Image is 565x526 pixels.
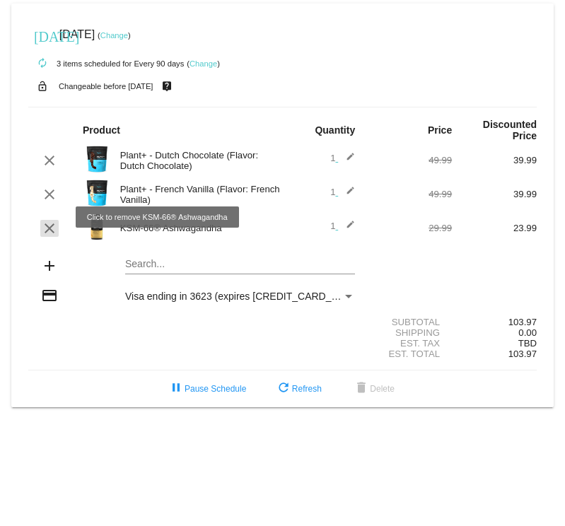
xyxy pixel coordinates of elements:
mat-icon: pause [168,380,185,397]
mat-icon: clear [41,152,58,169]
div: 39.99 [452,189,537,199]
a: Change [190,59,217,68]
mat-icon: add [41,257,58,274]
div: 29.99 [367,223,452,233]
mat-icon: edit [338,152,355,169]
mat-icon: [DATE] [34,27,51,44]
mat-select: Payment Method [125,291,355,302]
div: Est. Tax [367,338,452,349]
mat-icon: edit [338,186,355,203]
div: Plant+ - Dutch Chocolate (Flavor: Dutch Chocolate) [113,150,283,171]
small: Changeable before [DATE] [59,82,153,90]
small: ( ) [187,59,220,68]
img: Image-1-Carousel-Plant-Chocolate-no-badge-Transp.png [83,145,111,173]
img: Image-1-Carousel-Plant-Vanilla-no-badge-Transp.png [83,179,111,207]
span: 1 [330,187,355,197]
strong: Product [83,124,120,136]
button: Delete [342,376,406,402]
span: 0.00 [518,327,537,338]
mat-icon: clear [41,186,58,203]
mat-icon: edit [338,220,355,237]
div: 49.99 [367,189,452,199]
mat-icon: live_help [158,77,175,95]
span: Delete [353,384,395,394]
div: KSM-66® Ashwagandha [113,223,283,233]
mat-icon: refresh [275,380,292,397]
strong: Quantity [315,124,355,136]
strong: Discounted Price [483,119,537,141]
button: Refresh [264,376,333,402]
div: Subtotal [367,317,452,327]
span: 1 [330,221,355,231]
mat-icon: lock_open [34,77,51,95]
span: Visa ending in 3623 (expires [CREDIT_CARD_DATA]) [125,291,362,302]
a: Change [100,31,128,40]
div: Est. Total [367,349,452,359]
div: 23.99 [452,223,537,233]
div: Plant+ - French Vanilla (Flavor: French Vanilla) [113,184,283,205]
strong: Price [428,124,452,136]
span: 103.97 [508,349,537,359]
span: 1 [330,153,355,163]
button: Pause Schedule [156,376,257,402]
span: Refresh [275,384,322,394]
input: Search... [125,259,355,270]
mat-icon: clear [41,220,58,237]
mat-icon: delete [353,380,370,397]
div: 49.99 [367,155,452,165]
img: Image-1-Carousel-Ash-1000x1000-Transp-v2.png [83,213,111,241]
span: Pause Schedule [168,384,246,394]
mat-icon: credit_card [41,287,58,304]
div: 39.99 [452,155,537,165]
div: Shipping [367,327,452,338]
span: TBD [518,338,537,349]
mat-icon: autorenew [34,55,51,72]
small: 3 items scheduled for Every 90 days [28,59,184,68]
small: ( ) [98,31,131,40]
div: 103.97 [452,317,537,327]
